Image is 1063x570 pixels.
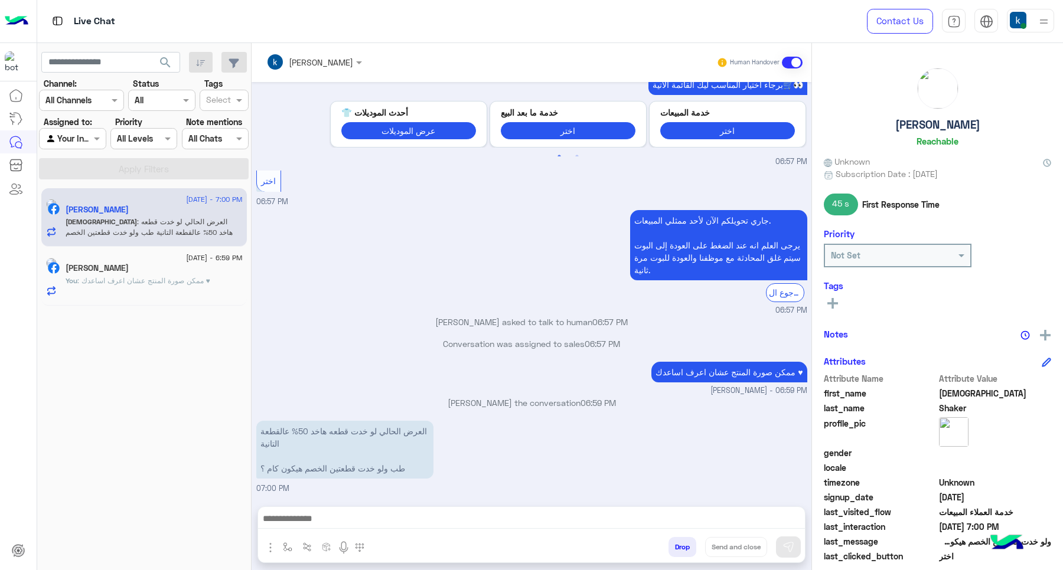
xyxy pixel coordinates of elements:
span: Shaker [939,402,1052,414]
h6: Tags [824,280,1051,291]
img: userImage [1010,12,1026,28]
h5: ندا الشناوي [66,263,129,273]
button: اختر [660,122,795,139]
img: Logo [5,9,28,34]
span: Attribute Value [939,372,1052,385]
img: picture [939,417,969,447]
span: 06:57 PM [592,317,628,327]
img: Facebook [48,203,60,215]
span: اختر [939,550,1052,562]
img: make a call [355,543,364,552]
span: 07:00 PM [256,484,289,493]
button: Drop [669,537,696,557]
span: Attribute Name [824,372,937,385]
span: Unknown [824,155,870,168]
img: tab [947,15,961,28]
a: tab [942,9,966,34]
span: first_name [824,387,937,399]
span: 06:57 PM [775,156,807,168]
p: 16/9/2025, 7:00 PM [256,421,433,479]
img: tab [50,14,65,28]
h6: Notes [824,329,848,339]
p: 16/9/2025, 6:59 PM [651,362,807,382]
img: Trigger scenario [302,542,312,552]
h6: Attributes [824,356,866,366]
span: 06:57 PM [256,197,288,206]
img: picture [46,258,57,268]
span: ممكن صورة المنتج عشان اعرف اساعدك ♥ [77,276,210,285]
p: خدمة ما بعد البيع [501,106,635,119]
p: خدمة المبيعات [660,106,795,119]
button: Apply Filters [39,158,249,179]
label: Channel: [44,77,77,90]
img: send attachment [263,540,278,555]
button: اختر [501,122,635,139]
span: Mohammed [939,387,1052,399]
span: signup_date [824,491,937,503]
button: create order [317,537,337,556]
img: send message [782,541,794,553]
span: Subscription Date : [DATE] [836,168,938,180]
label: Status [133,77,159,90]
span: last_name [824,402,937,414]
span: Unknown [939,476,1052,489]
span: search [158,55,172,70]
h6: Reachable [917,136,958,146]
p: Live Chat [74,14,115,30]
span: 2025-09-16T16:00:04.3680602Z [939,520,1052,533]
button: 1 of 2 [553,150,565,162]
img: tab [980,15,993,28]
span: last_interaction [824,520,937,533]
img: hulul-logo.png [986,523,1028,564]
span: You [66,276,77,285]
h5: Mohammed Shaker [66,205,129,215]
span: ولو خدت قطعتين الخصم هيكون كام [939,535,1052,548]
p: [PERSON_NAME] the conversation [256,397,807,409]
img: notes [1020,330,1030,340]
img: select flow [283,542,292,552]
span: اختر [261,176,276,186]
span: null [939,461,1052,474]
p: Conversation was assigned to sales [256,338,807,350]
span: null [939,447,1052,459]
span: [PERSON_NAME] - 06:59 PM [710,385,807,397]
span: [DEMOGRAPHIC_DATA] [66,217,137,226]
img: send voice note [337,540,351,555]
span: last_clicked_button [824,550,937,562]
span: timezone [824,476,937,489]
span: [DATE] - 7:00 PM [186,194,242,205]
img: add [1040,330,1051,340]
span: العرض الحالي لو خدت قطعه هاخد 50% عالقطعة التانية طب ولو خدت قطعتين الخصم هيكون كام ؟ [66,217,233,247]
label: Note mentions [186,116,242,128]
p: أحدث الموديلات 👕 [341,106,476,119]
img: picture [46,199,57,209]
span: 06:59 PM [581,398,616,408]
label: Assigned to: [44,116,92,128]
button: search [151,52,180,77]
span: 06:57 PM [775,305,807,316]
button: Trigger scenario [298,537,317,556]
div: الرجوع ال Bot [766,283,804,302]
label: Tags [204,77,223,90]
p: 16/9/2025, 6:57 PM [630,210,807,280]
span: last_message [824,535,937,548]
button: 2 of 2 [571,150,583,162]
span: profile_pic [824,417,937,444]
span: First Response Time [862,198,940,211]
a: Contact Us [867,9,933,34]
div: Select [204,93,231,109]
button: Send and close [705,537,767,557]
img: profile [1036,14,1051,29]
button: عرض الموديلات [341,122,476,139]
img: Facebook [48,262,60,274]
small: Human Handover [730,58,780,67]
h5: [PERSON_NAME] [895,118,980,132]
span: 06:57 PM [585,339,620,349]
img: picture [918,68,958,109]
span: 2025-07-19T16:57:27.642Z [939,491,1052,503]
span: خدمة العملاء المبيعات [939,506,1052,518]
h6: Priority [824,228,855,239]
p: 16/9/2025, 6:57 PM [648,74,807,95]
img: create order [322,542,331,552]
img: 713415422032625 [5,51,26,73]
